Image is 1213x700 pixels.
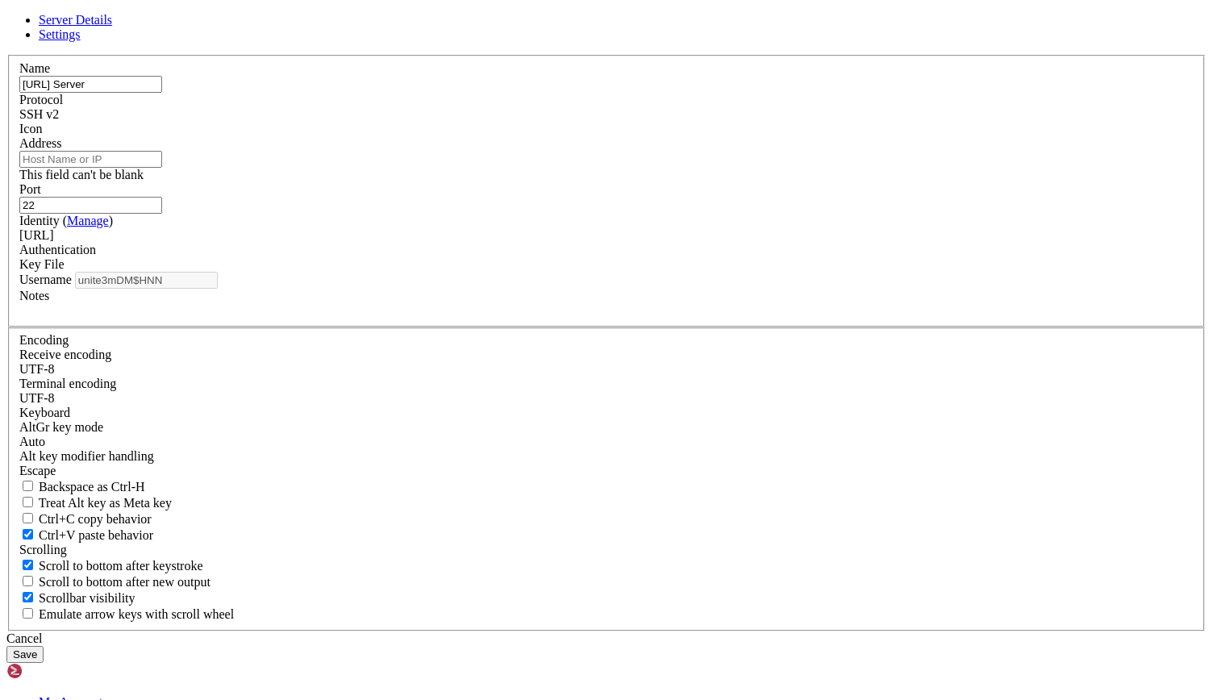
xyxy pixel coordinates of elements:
[19,420,103,434] label: Set the expected encoding for data received from the host. If the encodings do not match, visual ...
[19,406,70,419] label: Keyboard
[19,136,61,150] label: Address
[19,543,67,556] label: Scrolling
[6,663,99,679] img: Shellngn
[23,497,33,507] input: Treat Alt key as Meta key
[19,391,55,405] span: UTF-8
[19,435,45,448] span: Auto
[19,289,49,302] label: Notes
[39,575,211,589] span: Scroll to bottom after new output
[19,512,152,526] label: Ctrl-C copies if true, send ^C to host if false. Ctrl-Shift-C sends ^C to host if true, copies if...
[23,576,33,586] input: Scroll to bottom after new output
[19,107,59,121] span: SSH v2
[39,27,81,41] a: Settings
[39,528,153,542] span: Ctrl+V paste behavior
[19,591,135,605] label: The vertical scrollbar mode.
[39,480,145,494] span: Backspace as Ctrl-H
[19,273,72,286] label: Username
[39,496,172,510] span: Treat Alt key as Meta key
[39,13,112,27] a: Server Details
[19,93,63,106] label: Protocol
[39,512,152,526] span: Ctrl+C copy behavior
[67,214,109,227] a: Manage
[19,480,145,494] label: If true, the backspace should send BS ('\x08', aka ^H). Otherwise the backspace key should send '...
[19,151,162,168] input: Host Name or IP
[19,496,172,510] label: Whether the Alt key acts as a Meta key or as a distinct Alt key.
[19,377,116,390] label: The default terminal encoding. ISO-2022 enables character map translations (like graphics maps). ...
[19,257,1194,272] div: Key File
[19,257,65,271] span: Key File
[6,646,44,663] button: Save
[19,76,162,93] input: Server Name
[19,182,41,196] label: Port
[23,592,33,602] input: Scrollbar visibility
[75,272,218,289] input: Login Username
[19,243,96,256] label: Authentication
[19,214,113,227] label: Identity
[19,61,50,75] label: Name
[19,607,234,621] label: When using the alternative screen buffer, and DECCKM (Application Cursor Keys) is active, mouse w...
[19,464,56,477] span: Escape
[19,464,1194,478] div: Escape
[39,607,234,621] span: Emulate arrow keys with scroll wheel
[39,591,135,605] span: Scrollbar visibility
[23,513,33,523] input: Ctrl+C copy behavior
[6,631,1207,646] div: Cancel
[63,214,113,227] span: ( )
[19,362,55,376] span: UTF-8
[19,122,42,135] label: Icon
[19,391,1194,406] div: UTF-8
[23,560,33,570] input: Scroll to bottom after keystroke
[19,559,203,573] label: Whether to scroll to the bottom on any keystroke.
[19,449,154,463] label: Controls how the Alt key is handled. Escape: Send an ESC prefix. 8-Bit: Add 128 to the typed char...
[19,228,54,242] span: [URL]
[19,362,1194,377] div: UTF-8
[19,168,1194,182] div: This field can't be blank
[19,107,1194,122] div: SSH v2
[39,559,203,573] span: Scroll to bottom after keystroke
[19,228,1194,243] div: [URL]
[19,197,162,214] input: Port Number
[19,435,1194,449] div: Auto
[19,348,111,361] label: Set the expected encoding for data received from the host. If the encodings do not match, visual ...
[23,529,33,540] input: Ctrl+V paste behavior
[19,528,153,542] label: Ctrl+V pastes if true, sends ^V to host if false. Ctrl+Shift+V sends ^V to host if true, pastes i...
[23,481,33,491] input: Backspace as Ctrl-H
[19,333,69,347] label: Encoding
[23,608,33,619] input: Emulate arrow keys with scroll wheel
[19,575,211,589] label: Scroll to bottom after new output.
